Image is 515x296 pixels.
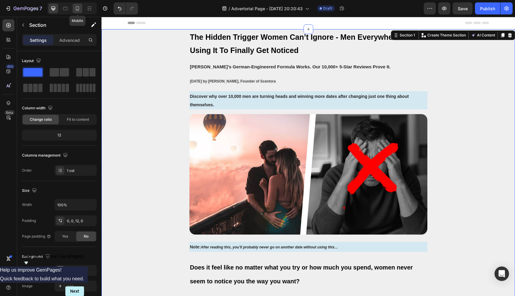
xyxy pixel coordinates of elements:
button: 7 [2,2,45,14]
span: / [229,5,230,12]
p: Advanced [59,37,80,43]
span: Draft [323,6,332,11]
div: Size [22,187,38,195]
span: Fit to content [67,117,89,122]
div: Layout [22,57,42,65]
span: Yes [62,234,68,239]
div: Background [22,253,51,261]
div: 450 [6,64,14,69]
div: Column width [22,104,54,112]
p: Well, you’re not alone. Thousands of men across the country report the same frustration and lack ... [89,279,325,291]
span: Save [458,6,468,11]
div: Open Intercom Messenger [495,266,509,281]
div: 1 col [67,168,95,173]
div: Width [22,202,32,207]
button: Publish [475,2,500,14]
div: Undo/Redo [114,2,138,14]
span: Help us improve GemPages! [23,254,84,259]
div: Section 1 [297,16,315,21]
span: Change ratio [30,117,52,122]
button: AI Content [368,15,395,22]
iframe: Design area [101,17,515,296]
div: Columns management [22,151,69,160]
div: Order [22,168,32,173]
div: Beta [5,110,14,115]
span: Advertorial Page - [DATE] 20:20:43 [231,5,303,12]
p: Section [29,21,79,29]
input: Auto [55,199,96,210]
p: Create Theme Section [326,16,364,21]
button: Show survey - Help us improve GemPages! [23,254,84,266]
button: Save [453,2,473,14]
div: Padding [22,218,36,223]
p: Settings [30,37,47,43]
div: 12 [23,131,95,139]
p: 7 [39,5,42,12]
div: Page padding [22,234,51,239]
div: Publish [480,5,495,12]
span: No [84,234,89,239]
div: 0, 0, 12, 0 [67,218,95,224]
